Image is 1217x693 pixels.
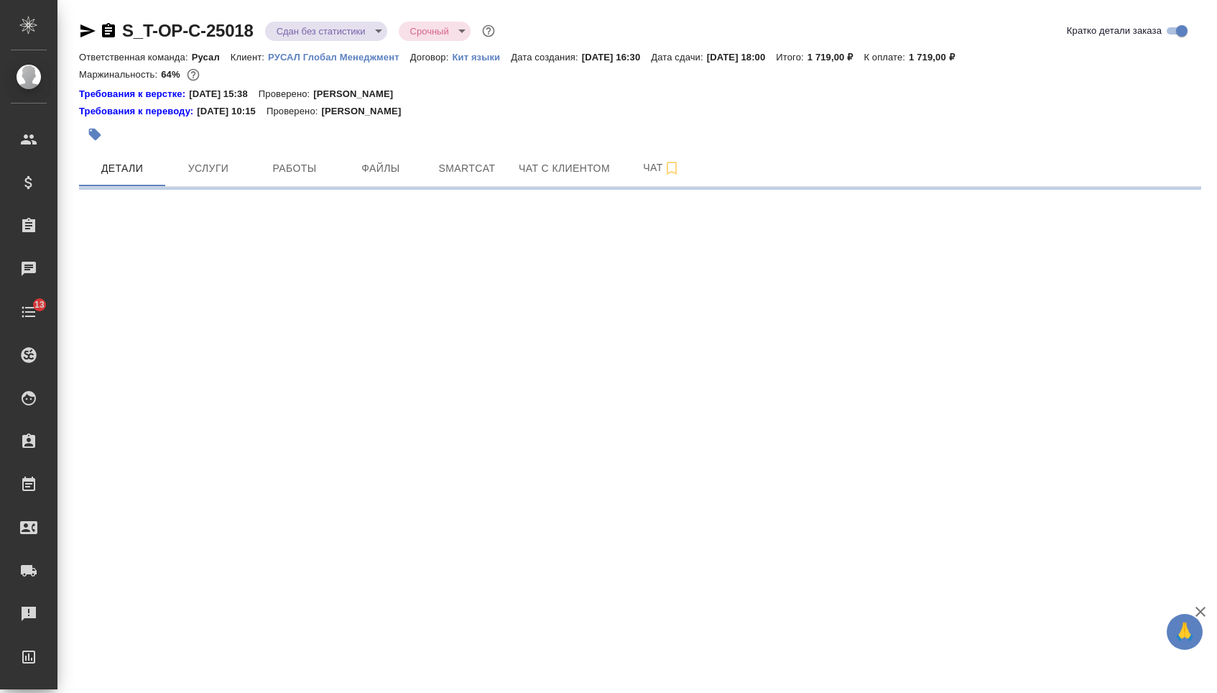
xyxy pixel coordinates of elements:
svg: Подписаться [663,160,680,177]
p: Проверено: [267,104,322,119]
p: [DATE] 15:38 [189,87,259,101]
span: 🙏 [1172,617,1197,647]
p: Итого: [776,52,807,63]
p: [DATE] 16:30 [582,52,652,63]
button: Скопировать ссылку для ЯМессенджера [79,22,96,40]
p: 64% [161,69,183,80]
p: РУСАЛ Глобал Менеджмент [268,52,410,63]
a: РУСАЛ Глобал Менеджмент [268,50,410,63]
span: Работы [260,160,329,178]
a: 13 [4,294,54,330]
p: 1 719,00 ₽ [909,52,966,63]
a: Требования к переводу: [79,104,197,119]
span: Кратко детали заказа [1067,24,1162,38]
a: Кит языки [452,50,511,63]
p: К оплате: [864,52,909,63]
p: Клиент: [231,52,268,63]
span: 13 [26,298,53,312]
p: [PERSON_NAME] [321,104,412,119]
span: Детали [88,160,157,178]
button: Доп статусы указывают на важность/срочность заказа [479,22,498,40]
span: Чат с клиентом [519,160,610,178]
div: Нажми, чтобы открыть папку с инструкцией [79,87,189,101]
span: Файлы [346,160,415,178]
p: Проверено: [259,87,314,101]
div: Сдан без статистики [399,22,471,41]
p: 1 719,00 ₽ [808,52,864,63]
button: Сдан без статистики [272,25,370,37]
p: Русал [192,52,231,63]
p: Дата создания: [511,52,581,63]
button: 🙏 [1167,614,1203,650]
span: Чат [627,159,696,177]
p: [PERSON_NAME] [313,87,404,101]
p: [DATE] 10:15 [197,104,267,119]
p: Кит языки [452,52,511,63]
button: Скопировать ссылку [100,22,117,40]
span: Услуги [174,160,243,178]
span: Smartcat [432,160,501,178]
p: Маржинальность: [79,69,161,80]
p: Ответственная команда: [79,52,192,63]
p: [DATE] 18:00 [707,52,777,63]
button: Срочный [406,25,453,37]
p: Договор: [410,52,453,63]
button: 516.00 RUB; [184,65,203,84]
button: Добавить тэг [79,119,111,150]
a: Требования к верстке: [79,87,189,101]
p: Дата сдачи: [651,52,706,63]
div: Нажми, чтобы открыть папку с инструкцией [79,104,197,119]
a: S_T-OP-C-25018 [122,21,254,40]
div: Сдан без статистики [265,22,387,41]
